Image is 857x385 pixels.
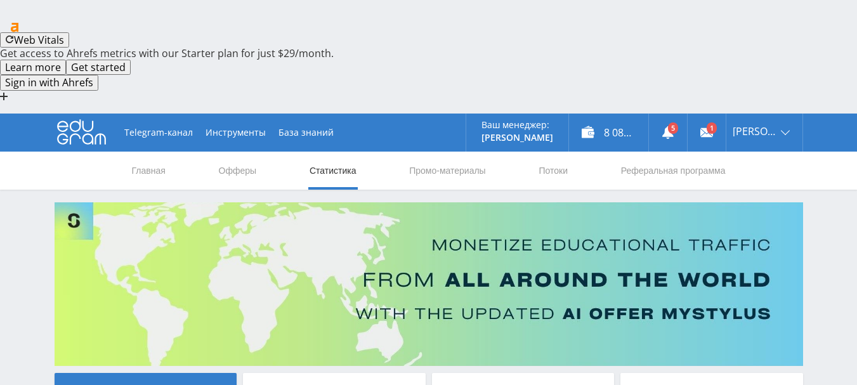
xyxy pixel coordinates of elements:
[481,133,553,143] p: [PERSON_NAME]
[131,152,167,190] a: Главная
[66,60,131,75] button: Get started
[537,152,569,190] a: Потоки
[620,152,727,190] a: Реферальная программа
[308,152,358,190] a: Статистика
[733,126,777,136] span: [PERSON_NAME]
[55,202,803,366] img: Banner
[272,114,340,152] a: База знаний
[569,114,648,152] a: 8 082,82 ₽
[5,75,93,89] span: Sign in with Ahrefs
[199,114,272,152] button: Инструменты
[408,152,487,190] a: Промо-материалы
[218,152,258,190] a: Офферы
[481,120,553,130] p: Ваш менеджер:
[14,33,64,47] span: Web Vitals
[118,114,199,152] a: Telegram-канал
